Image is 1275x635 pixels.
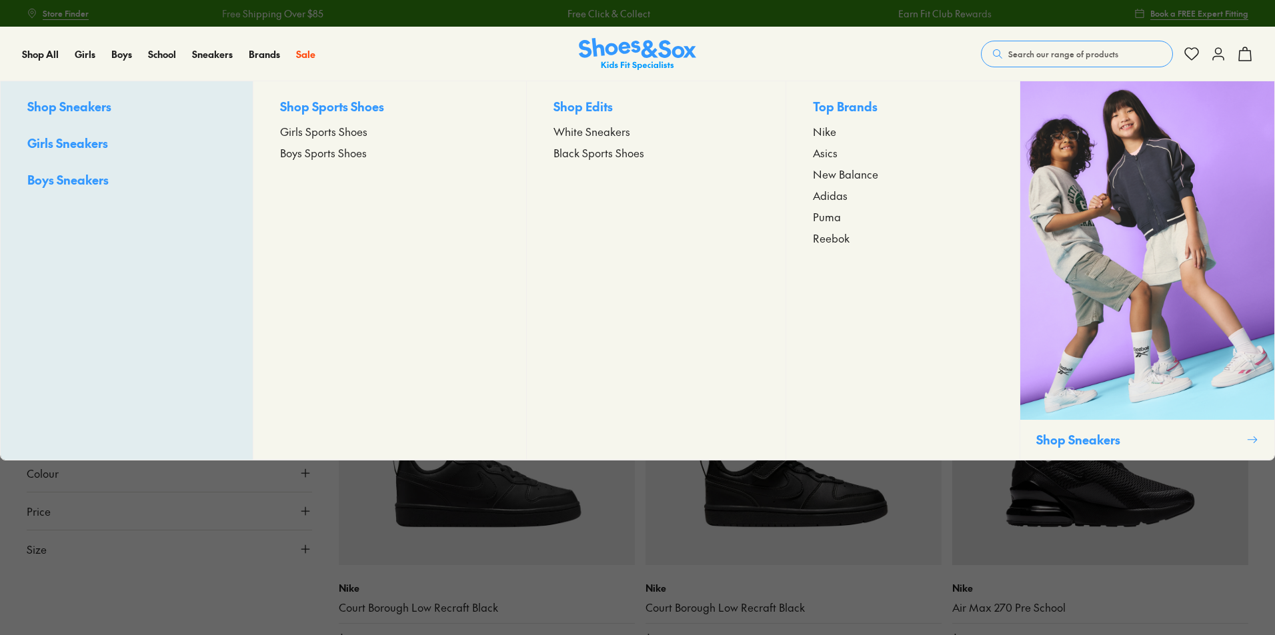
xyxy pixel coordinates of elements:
a: Air Max 270 Pre School [952,600,1248,615]
button: Size [27,530,312,568]
a: Boys Sneakers [27,171,226,191]
p: Shop Sports Shoes [280,97,499,118]
a: Boys [111,47,132,61]
p: Shop Sneakers [1036,430,1241,448]
span: Size [27,541,47,557]
a: Court Borough Low Recraft Black [339,600,635,615]
p: Top Brands [813,97,993,118]
span: Boys Sneakers [27,171,109,188]
button: Price [27,492,312,530]
a: Reebok [813,230,993,246]
span: Book a FREE Expert Fitting [1150,7,1248,19]
p: Nike [952,581,1248,595]
span: Boys Sports Shoes [280,145,367,161]
button: Search our range of products [981,41,1173,67]
a: Brands [249,47,280,61]
span: Search our range of products [1008,48,1118,60]
a: Girls Sports Shoes [280,123,499,139]
a: Girls [75,47,95,61]
span: White Sneakers [553,123,630,139]
span: Girls Sneakers [27,135,108,151]
span: Shop Sneakers [27,98,111,115]
button: Colour [27,454,312,492]
a: Earn Fit Club Rewards [887,7,980,21]
a: White Sneakers [553,123,759,139]
a: Boys Sports Shoes [280,145,499,161]
a: New Balance [813,166,993,182]
span: Adidas [813,187,848,203]
a: Book a FREE Expert Fitting [1134,1,1248,25]
a: Adidas [813,187,993,203]
span: Colour [27,465,59,481]
span: Puma [813,209,841,225]
a: Shop Sneakers [27,97,226,118]
a: Girls Sneakers [27,134,226,155]
span: New Balance [813,166,878,182]
span: Nike [813,123,836,139]
img: SNS_WEBASSETS_1080x1350_0595e664-c2b7-45bf-8f1c-7a70a1d3cdd5.png [1020,81,1274,420]
a: Shoes & Sox [579,38,696,71]
a: Sneakers [192,47,233,61]
a: Shop All [22,47,59,61]
a: Nike [813,123,993,139]
a: Store Finder [27,1,89,25]
a: Sale [296,47,315,61]
p: Nike [339,581,635,595]
a: Free Click & Collect [556,7,639,21]
p: Shop Edits [553,97,759,118]
p: Nike [646,581,942,595]
a: Black Sports Shoes [553,145,759,161]
a: Court Borough Low Recraft Black [646,600,942,615]
a: Shop Sneakers [1020,81,1274,460]
span: Asics [813,145,838,161]
a: Asics [813,145,993,161]
span: Black Sports Shoes [553,145,644,161]
span: Store Finder [43,7,89,19]
span: Girls Sports Shoes [280,123,367,139]
span: Reebok [813,230,850,246]
img: SNS_Logo_Responsive.svg [579,38,696,71]
a: Puma [813,209,993,225]
a: School [148,47,176,61]
span: Price [27,503,51,519]
a: Free Shipping Over $85 [211,7,312,21]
